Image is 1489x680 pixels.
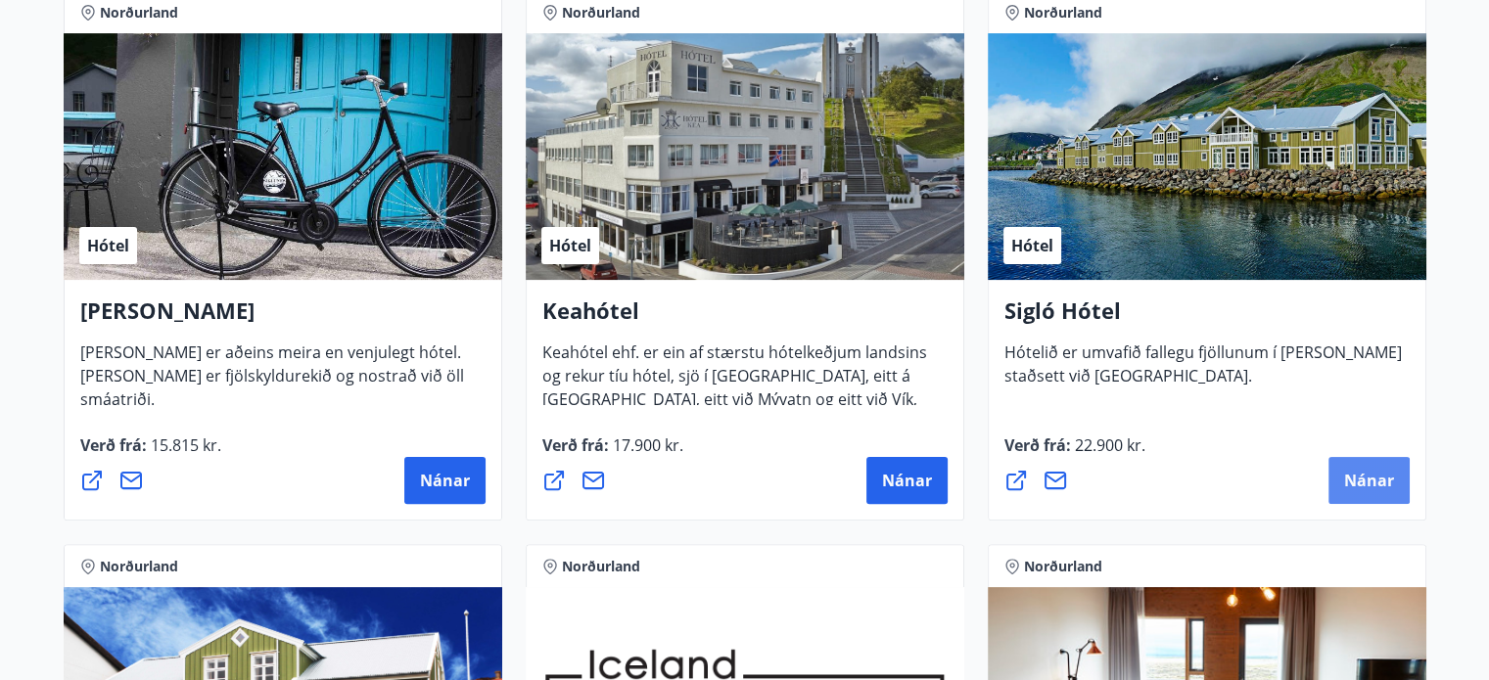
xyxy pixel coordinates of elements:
[404,457,486,504] button: Nánar
[147,434,221,456] span: 15.815 kr.
[1004,434,1145,472] span: Verð frá :
[1004,295,1410,340] h4: Sigló Hótel
[562,3,640,23] span: Norðurland
[1328,457,1410,504] button: Nánar
[80,434,221,472] span: Verð frá :
[562,557,640,576] span: Norðurland
[549,235,591,256] span: Hótel
[1024,3,1102,23] span: Norðurland
[100,557,178,576] span: Norðurland
[866,457,948,504] button: Nánar
[1344,470,1394,491] span: Nánar
[882,470,932,491] span: Nánar
[1071,434,1145,456] span: 22.900 kr.
[80,295,486,340] h4: [PERSON_NAME]
[542,295,948,340] h4: Keahótel
[1024,557,1102,576] span: Norðurland
[420,470,470,491] span: Nánar
[80,341,464,426] span: [PERSON_NAME] er aðeins meira en venjulegt hótel. [PERSON_NAME] er fjölskyldurekið og nostrað við...
[100,3,178,23] span: Norðurland
[87,235,129,256] span: Hótel
[1004,341,1402,402] span: Hótelið er umvafið fallegu fjöllunum í [PERSON_NAME] staðsett við [GEOGRAPHIC_DATA].
[542,434,683,472] span: Verð frá :
[542,341,927,473] span: Keahótel ehf. er ein af stærstu hótelkeðjum landsins og rekur tíu hótel, sjö í [GEOGRAPHIC_DATA],...
[1011,235,1053,256] span: Hótel
[609,434,683,456] span: 17.900 kr.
